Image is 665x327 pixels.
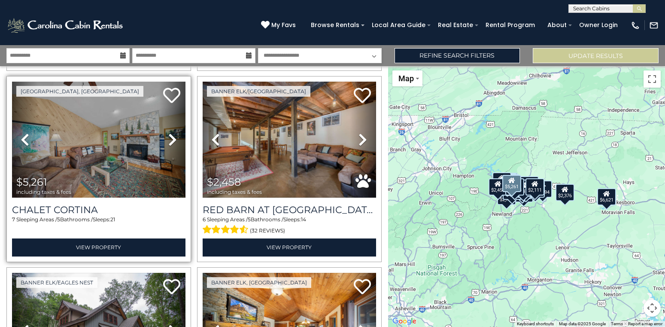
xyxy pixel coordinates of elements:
[559,321,606,326] span: Map data ©2025 Google
[163,278,180,296] a: Add to favorites
[12,204,185,216] a: Chalet Cortina
[506,178,525,196] div: $2,373
[271,21,296,30] span: My Favs
[631,21,640,30] img: phone-regular-white.png
[644,299,661,317] button: Map camera controls
[520,176,539,193] div: $5,245
[354,87,371,105] a: Add to favorites
[16,176,47,188] span: $5,261
[392,70,422,86] button: Change map style
[533,180,552,198] div: $3,494
[556,184,574,201] div: $2,376
[203,238,376,256] a: View Property
[503,174,522,192] div: $5,261
[543,18,571,32] a: About
[207,189,262,195] span: including taxes & fees
[434,18,477,32] a: Real Estate
[489,178,507,195] div: $2,458
[611,321,623,326] a: Terms (opens in new tab)
[367,18,430,32] a: Local Area Guide
[12,238,185,256] a: View Property
[16,86,143,97] a: [GEOGRAPHIC_DATA], [GEOGRAPHIC_DATA]
[513,181,532,199] div: $3,883
[514,180,533,197] div: $2,476
[497,188,516,205] div: $2,709
[516,180,535,198] div: $4,277
[207,176,241,188] span: $2,458
[12,216,185,236] div: Sleeping Areas / Bathrooms / Sleeps:
[503,183,522,200] div: $9,156
[110,216,115,223] span: 21
[207,86,310,97] a: Banner Elk/[GEOGRAPHIC_DATA]
[575,18,622,32] a: Owner Login
[390,316,419,327] a: Open this area in Google Maps (opens a new window)
[598,188,616,205] div: $6,621
[57,216,60,223] span: 5
[390,316,419,327] img: Google
[250,225,285,236] span: (32 reviews)
[628,321,662,326] a: Report a map error
[203,204,376,216] h3: Red Barn at Tiffanys Estate
[398,74,414,83] span: Map
[481,18,539,32] a: Rental Program
[526,178,545,195] div: $2,111
[301,216,306,223] span: 14
[533,48,659,63] button: Update Results
[644,70,661,88] button: Toggle fullscreen view
[307,18,364,32] a: Browse Rentals
[649,21,659,30] img: mail-regular-white.png
[261,21,298,30] a: My Favs
[6,17,125,34] img: White-1-2.png
[517,321,554,327] button: Keyboard shortcuts
[248,216,251,223] span: 5
[203,216,206,223] span: 6
[12,216,15,223] span: 7
[203,204,376,216] a: Red Barn at [GEOGRAPHIC_DATA]
[492,172,511,189] div: $2,818
[203,82,376,198] img: thumbnail_163263166.jpeg
[354,278,371,296] a: Add to favorites
[16,277,97,288] a: Banner Elk/Eagles Nest
[12,82,185,198] img: thumbnail_169786136.jpeg
[515,185,534,202] div: $3,051
[395,48,520,63] a: Refine Search Filters
[207,277,311,288] a: Banner Elk, [GEOGRAPHIC_DATA]
[16,189,71,195] span: including taxes & fees
[163,87,180,105] a: Add to favorites
[203,216,376,236] div: Sleeping Areas / Bathrooms / Sleeps:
